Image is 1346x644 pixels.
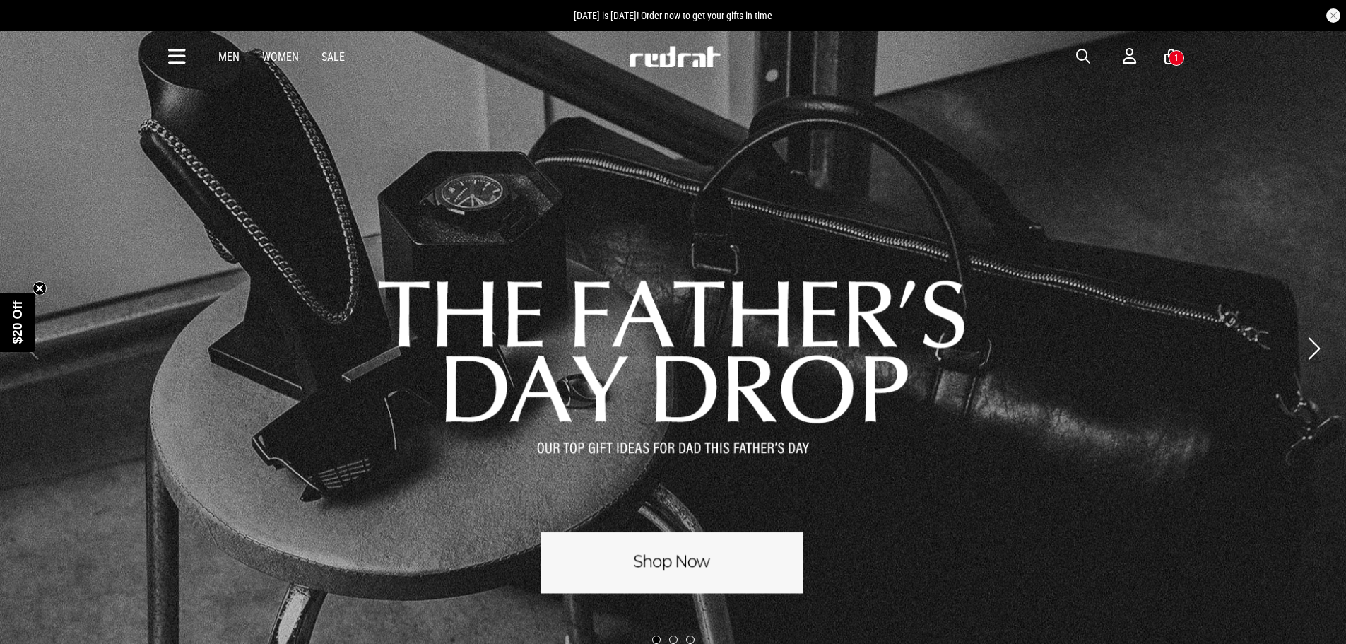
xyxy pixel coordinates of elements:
[321,50,345,64] a: Sale
[33,281,47,295] button: Close teaser
[574,10,772,21] span: [DATE] is [DATE]! Order now to get your gifts in time
[1304,333,1323,364] button: Next slide
[1164,49,1178,64] a: 1
[218,50,240,64] a: Men
[262,50,299,64] a: Women
[1174,53,1179,63] div: 1
[11,300,25,344] span: $20 Off
[628,46,721,67] img: Redrat logo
